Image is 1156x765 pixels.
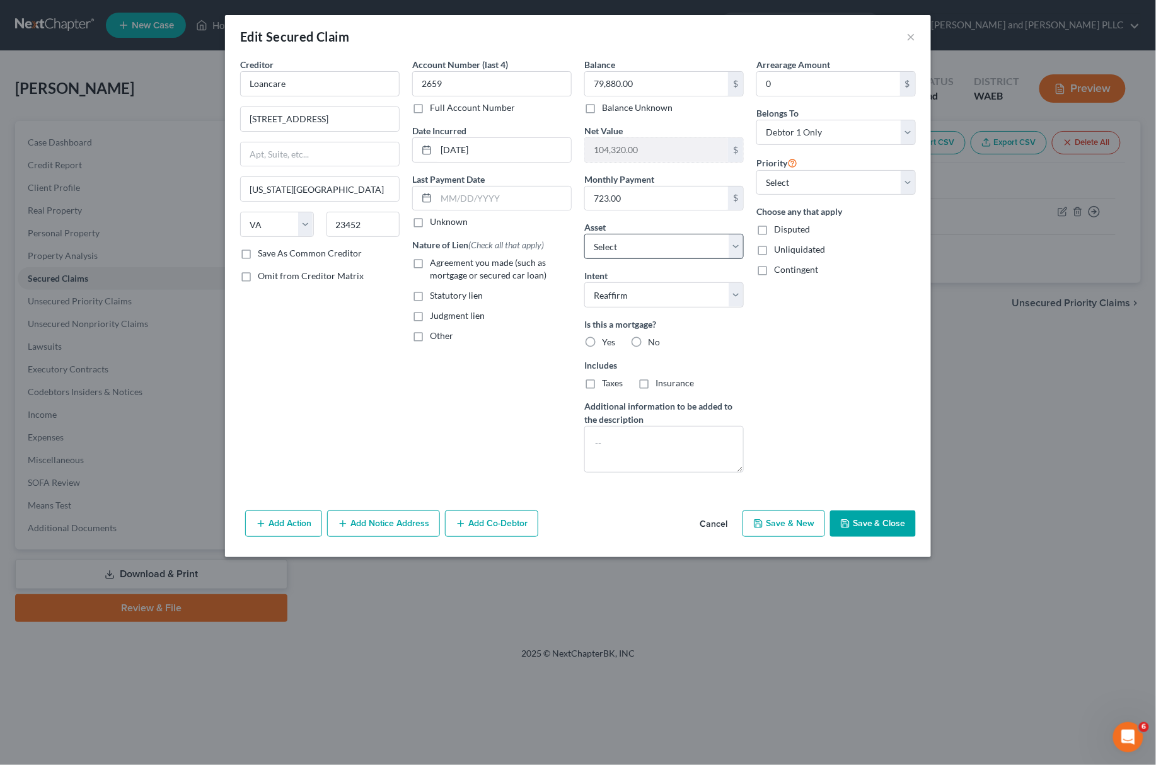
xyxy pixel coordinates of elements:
span: Other [430,330,453,341]
label: Balance [584,58,615,71]
span: Taxes [602,377,623,388]
span: (Check all that apply) [468,239,544,250]
span: Yes [602,336,615,347]
button: Add Co-Debtor [445,510,538,537]
span: Insurance [656,377,694,388]
input: Enter address... [241,107,399,131]
div: $ [728,72,743,96]
button: Add Action [245,510,322,537]
button: × [907,29,916,44]
input: MM/DD/YYYY [436,187,571,210]
input: Enter city... [241,177,399,201]
div: $ [728,187,743,210]
input: 0.00 [585,138,728,162]
input: 0.00 [585,72,728,96]
span: Agreement you made (such as mortgage or secured car loan) [430,257,546,280]
label: Unknown [430,216,468,228]
span: Omit from Creditor Matrix [258,270,364,281]
label: Intent [584,269,608,282]
label: Arrearage Amount [756,58,830,71]
label: Is this a mortgage? [584,318,744,331]
label: Priority [756,155,797,170]
iframe: Intercom live chat [1113,722,1143,752]
label: Additional information to be added to the description [584,400,744,426]
button: Save & Close [830,510,916,537]
label: Nature of Lien [412,238,544,251]
label: Includes [584,359,744,372]
input: 0.00 [757,72,900,96]
div: $ [900,72,915,96]
span: Disputed [774,224,810,234]
span: Contingent [774,264,818,275]
label: Choose any that apply [756,205,916,218]
input: MM/DD/YYYY [436,138,571,162]
label: Full Account Number [430,101,515,114]
label: Date Incurred [412,124,466,137]
span: Statutory lien [430,290,483,301]
input: Apt, Suite, etc... [241,142,399,166]
button: Add Notice Address [327,510,440,537]
span: No [648,336,660,347]
input: Enter zip... [327,212,400,237]
button: Save & New [743,510,825,537]
span: Asset [584,222,606,233]
label: Last Payment Date [412,173,485,186]
div: $ [728,138,743,162]
input: XXXX [412,71,572,96]
span: Unliquidated [774,244,825,255]
label: Account Number (last 4) [412,58,508,71]
span: Creditor [240,59,274,70]
span: Belongs To [756,108,799,118]
button: Cancel [690,512,737,537]
span: 6 [1139,722,1149,732]
input: 0.00 [585,187,728,210]
label: Balance Unknown [602,101,673,114]
div: Edit Secured Claim [240,28,349,45]
input: Search creditor by name... [240,71,400,96]
label: Save As Common Creditor [258,247,362,260]
label: Monthly Payment [584,173,654,186]
label: Net Value [584,124,623,137]
span: Judgment lien [430,310,485,321]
